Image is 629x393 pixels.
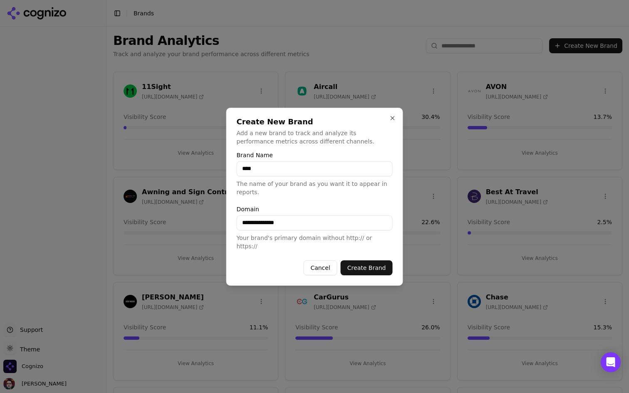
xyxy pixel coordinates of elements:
button: Cancel [303,260,337,275]
label: Brand Name [237,152,393,158]
h2: Create New Brand [237,118,393,126]
button: Create Brand [341,260,393,275]
p: Add a new brand to track and analyze its performance metrics across different channels. [237,129,393,146]
label: Domain [237,206,393,212]
p: Your brand's primary domain without http:// or https:// [237,234,393,250]
p: The name of your brand as you want it to appear in reports. [237,180,393,196]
